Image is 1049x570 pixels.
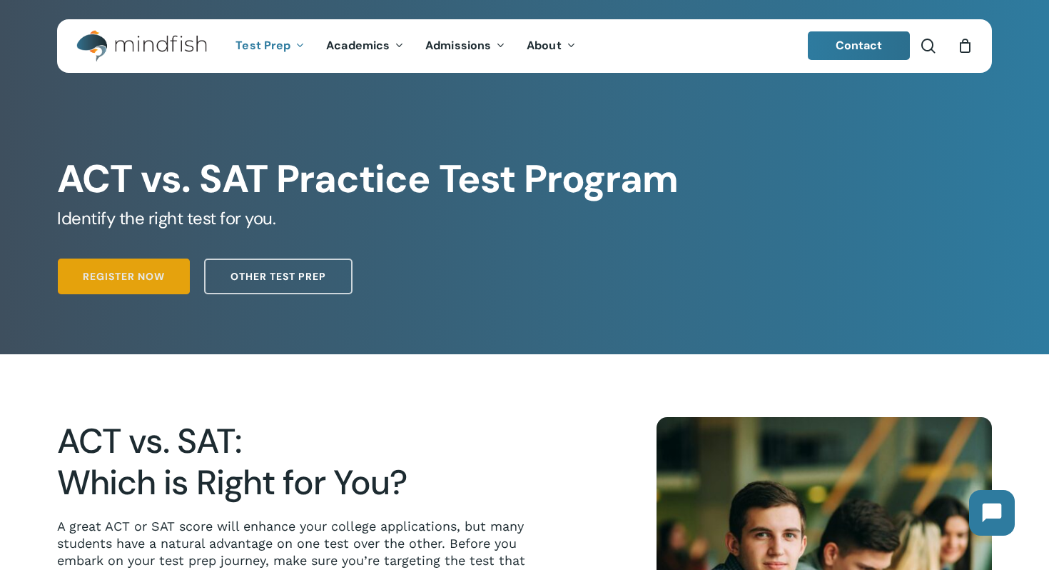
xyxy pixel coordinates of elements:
[225,40,315,52] a: Test Prep
[57,421,557,504] h2: ACT vs. SAT: Which is Right for You?
[235,38,290,53] span: Test Prep
[836,38,883,53] span: Contact
[225,19,586,73] nav: Main Menu
[83,269,165,284] span: Register Now
[326,38,390,53] span: Academics
[425,38,491,53] span: Admissions
[57,207,991,230] h5: Identify the right test for you.
[204,259,353,294] a: Other Test Prep
[957,38,973,54] a: Cart
[57,19,992,73] header: Main Menu
[808,31,911,60] a: Contact
[955,476,1029,550] iframe: Chatbot
[415,40,516,52] a: Admissions
[516,40,587,52] a: About
[527,38,562,53] span: About
[315,40,415,52] a: Academics
[230,269,326,284] span: Other Test Prep
[58,259,190,294] a: Register Now
[57,156,991,202] h1: ACT vs. SAT Practice Test Program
